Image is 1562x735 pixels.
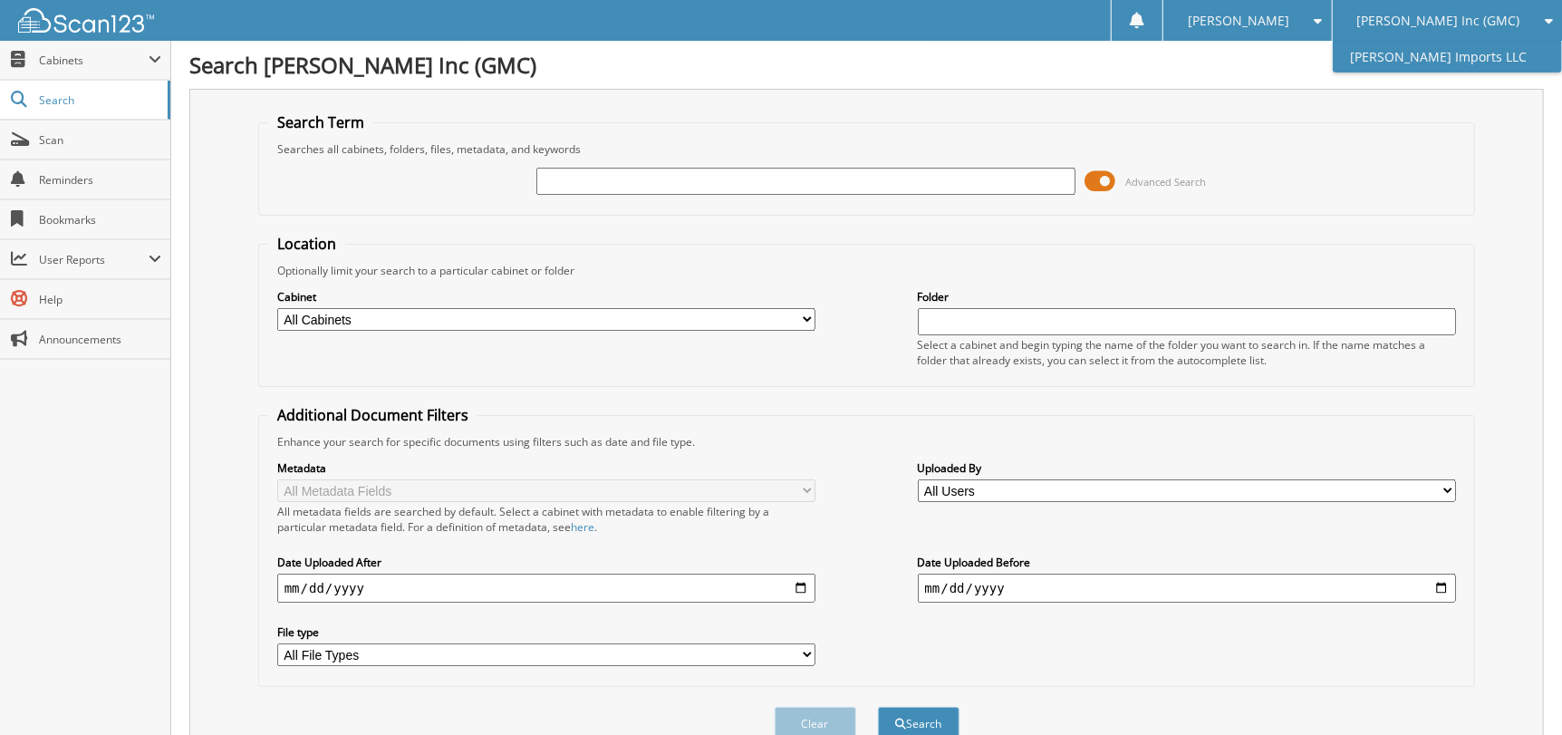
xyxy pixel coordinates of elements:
legend: Location [268,234,345,254]
label: Cabinet [277,289,816,305]
h1: Search [PERSON_NAME] Inc (GMC) [189,50,1544,80]
span: User Reports [39,252,149,267]
div: Select a cabinet and begin typing the name of the folder you want to search in. If the name match... [918,337,1457,368]
div: All metadata fields are searched by default. Select a cabinet with metadata to enable filtering b... [277,504,816,535]
span: Help [39,292,161,307]
span: [PERSON_NAME] [1188,15,1289,26]
span: Bookmarks [39,212,161,227]
a: [PERSON_NAME] Imports LLC [1333,41,1562,73]
div: Searches all cabinets, folders, files, metadata, and keywords [268,141,1466,157]
iframe: Chat Widget [1471,648,1562,735]
label: Date Uploaded Before [918,555,1457,570]
div: Enhance your search for specific documents using filters such as date and file type. [268,434,1466,450]
label: Metadata [277,460,816,476]
label: Date Uploaded After [277,555,816,570]
img: scan123-logo-white.svg [18,8,154,33]
a: here [571,519,594,535]
label: Folder [918,289,1457,305]
span: Reminders [39,172,161,188]
input: start [277,574,816,603]
span: [PERSON_NAME] Inc (GMC) [1357,15,1520,26]
div: Optionally limit your search to a particular cabinet or folder [268,263,1466,278]
span: Scan [39,132,161,148]
label: File type [277,624,816,640]
input: end [918,574,1457,603]
legend: Search Term [268,112,373,132]
span: Search [39,92,159,108]
legend: Additional Document Filters [268,405,477,425]
label: Uploaded By [918,460,1457,476]
span: Advanced Search [1125,175,1206,189]
span: Cabinets [39,53,149,68]
span: Announcements [39,332,161,347]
